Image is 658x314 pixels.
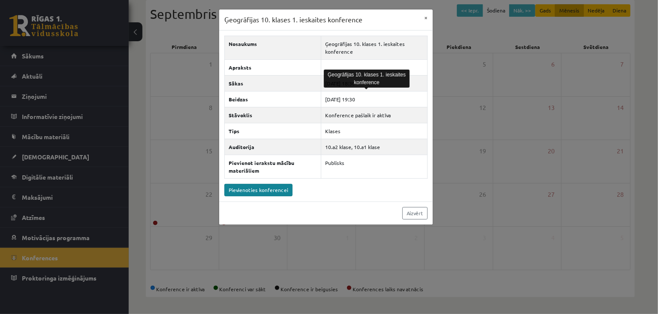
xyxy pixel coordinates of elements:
td: Konference pašlaik ir aktīva [321,107,428,123]
th: Auditorija [225,139,321,155]
td: 10.a2 klase, 10.a1 klase [321,139,428,155]
a: Pievienoties konferencei [224,184,293,196]
th: Beidzas [225,91,321,107]
a: Aizvērt [402,207,428,219]
th: Sākas [225,75,321,91]
button: × [419,9,433,26]
th: Apraksts [225,59,321,75]
th: Pievienot ierakstu mācību materiāliem [225,155,321,178]
th: Stāvoklis [225,107,321,123]
td: Publisks [321,155,428,178]
td: [DATE] 19:30 [321,91,428,107]
td: Klases [321,123,428,139]
div: Ģeogrāfijas 10. klases 1. ieskaites konference [324,70,410,88]
th: Nosaukums [225,36,321,59]
h3: Ģeogrāfijas 10. klases 1. ieskaites konference [224,15,362,25]
th: Tips [225,123,321,139]
td: [DATE] 18:30 [321,75,428,91]
td: Ģeogrāfijas 10. klases 1. ieskaites konference [321,36,428,59]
